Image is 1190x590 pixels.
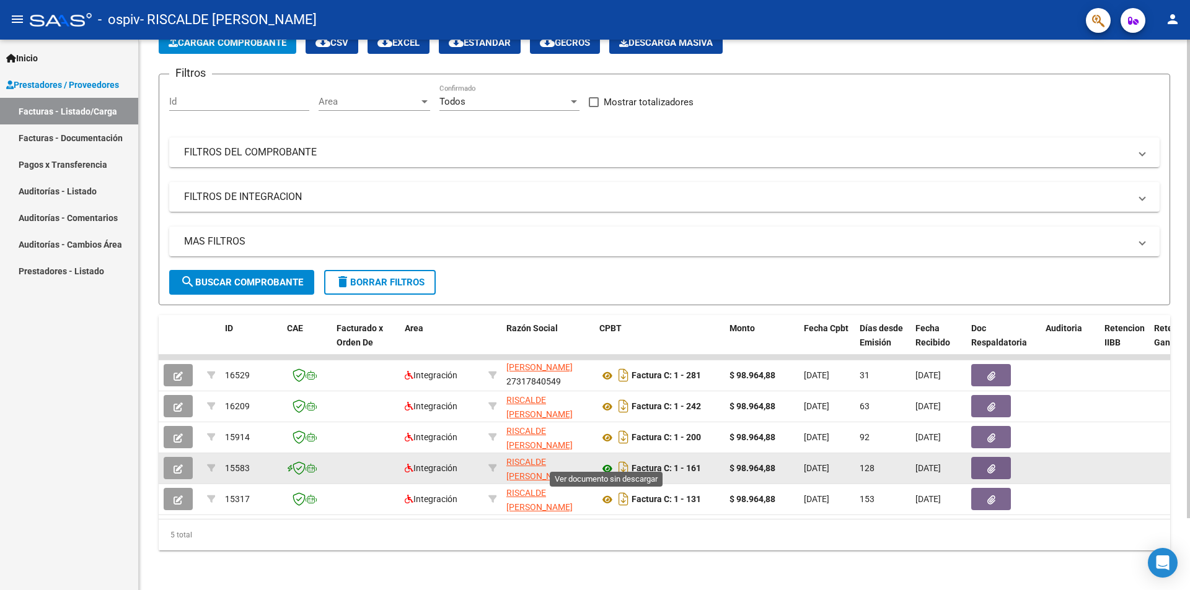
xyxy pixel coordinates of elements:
[6,51,38,65] span: Inicio
[337,323,383,347] span: Facturado x Orden De
[604,95,694,110] span: Mostrar totalizadores
[1104,323,1145,347] span: Retencion IIBB
[400,315,483,370] datatable-header-cell: Area
[225,463,250,473] span: 15583
[632,464,701,474] strong: Factura C: 1 - 161
[324,270,436,295] button: Borrar Filtros
[609,32,723,54] app-download-masive: Descarga masiva de comprobantes (adjuntos)
[804,494,829,504] span: [DATE]
[140,6,317,33] span: - RISCALDE [PERSON_NAME]
[225,401,250,411] span: 16209
[506,424,589,450] div: 27317840549
[335,274,350,289] mat-icon: delete
[729,432,775,442] strong: $ 98.964,88
[915,463,941,473] span: [DATE]
[506,362,589,388] div: 27317840549
[506,457,573,481] span: RISCALDE [PERSON_NAME]
[159,32,296,54] button: Cargar Comprobante
[855,315,910,370] datatable-header-cell: Días desde Emisión
[225,432,250,442] span: 15914
[180,277,303,288] span: Buscar Comprobante
[915,432,941,442] span: [DATE]
[506,395,573,419] span: RISCALDE [PERSON_NAME]
[799,315,855,370] datatable-header-cell: Fecha Cpbt
[971,323,1027,347] span: Doc Respaldatoria
[860,494,875,504] span: 153
[729,401,775,411] strong: $ 98.964,88
[725,315,799,370] datatable-header-cell: Monto
[315,35,330,50] mat-icon: cloud_download
[860,463,875,473] span: 128
[377,35,392,50] mat-icon: cloud_download
[530,32,600,54] button: Gecros
[860,323,903,347] span: Días desde Emisión
[915,370,941,380] span: [DATE]
[184,145,1130,159] mat-panel-title: FILTROS DEL COMPROBANTE
[1100,315,1149,370] datatable-header-cell: Retencion IIBB
[615,489,632,509] i: Descargar documento
[220,315,282,370] datatable-header-cell: ID
[860,432,870,442] span: 92
[615,458,632,478] i: Descargar documento
[332,315,400,370] datatable-header-cell: Facturado x Orden De
[966,315,1041,370] datatable-header-cell: Doc Respaldatoria
[169,137,1160,167] mat-expansion-panel-header: FILTROS DEL COMPROBANTE
[506,323,558,333] span: Razón Social
[335,277,425,288] span: Borrar Filtros
[915,323,950,347] span: Fecha Recibido
[225,494,250,504] span: 15317
[405,494,457,504] span: Integración
[632,371,701,381] strong: Factura C: 1 - 281
[594,315,725,370] datatable-header-cell: CPBT
[184,190,1130,204] mat-panel-title: FILTROS DE INTEGRACION
[915,494,941,504] span: [DATE]
[632,433,701,443] strong: Factura C: 1 - 200
[10,12,25,27] mat-icon: menu
[449,35,464,50] mat-icon: cloud_download
[315,37,348,48] span: CSV
[506,455,589,481] div: 27317840549
[169,227,1160,256] mat-expansion-panel-header: MAS FILTROS
[540,37,590,48] span: Gecros
[319,96,419,107] span: Area
[405,463,457,473] span: Integración
[449,37,511,48] span: Estandar
[619,37,713,48] span: Descarga Masiva
[506,488,573,512] span: RISCALDE [PERSON_NAME]
[169,37,286,48] span: Cargar Comprobante
[184,235,1130,248] mat-panel-title: MAS FILTROS
[405,401,457,411] span: Integración
[729,370,775,380] strong: $ 98.964,88
[729,463,775,473] strong: $ 98.964,88
[615,427,632,447] i: Descargar documento
[729,323,755,333] span: Monto
[860,401,870,411] span: 63
[860,370,870,380] span: 31
[169,64,212,82] h3: Filtros
[306,32,358,54] button: CSV
[169,270,314,295] button: Buscar Comprobante
[225,323,233,333] span: ID
[804,323,848,333] span: Fecha Cpbt
[915,401,941,411] span: [DATE]
[506,426,573,450] span: RISCALDE [PERSON_NAME]
[6,78,119,92] span: Prestadores / Proveedores
[1165,12,1180,27] mat-icon: person
[169,182,1160,212] mat-expansion-panel-header: FILTROS DE INTEGRACION
[609,32,723,54] button: Descarga Masiva
[405,323,423,333] span: Area
[632,495,701,505] strong: Factura C: 1 - 131
[501,315,594,370] datatable-header-cell: Razón Social
[377,37,420,48] span: EXCEL
[225,370,250,380] span: 16529
[405,432,457,442] span: Integración
[599,323,622,333] span: CPBT
[804,401,829,411] span: [DATE]
[1046,323,1082,333] span: Auditoria
[804,463,829,473] span: [DATE]
[368,32,430,54] button: EXCEL
[439,96,465,107] span: Todos
[506,393,589,419] div: 27317840549
[159,519,1170,550] div: 5 total
[180,274,195,289] mat-icon: search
